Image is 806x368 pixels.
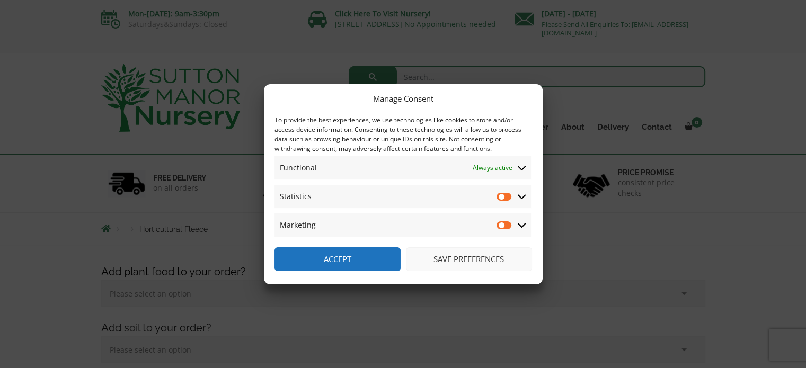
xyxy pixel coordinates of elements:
div: Manage Consent [373,92,433,105]
summary: Statistics [274,185,531,208]
div: To provide the best experiences, we use technologies like cookies to store and/or access device i... [274,115,531,154]
button: Save preferences [406,247,532,271]
span: Statistics [280,190,312,203]
span: Always active [473,161,512,174]
span: Functional [280,161,317,174]
summary: Marketing [274,213,531,237]
button: Accept [274,247,401,271]
span: Marketing [280,219,316,231]
summary: Functional Always active [274,156,531,179]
